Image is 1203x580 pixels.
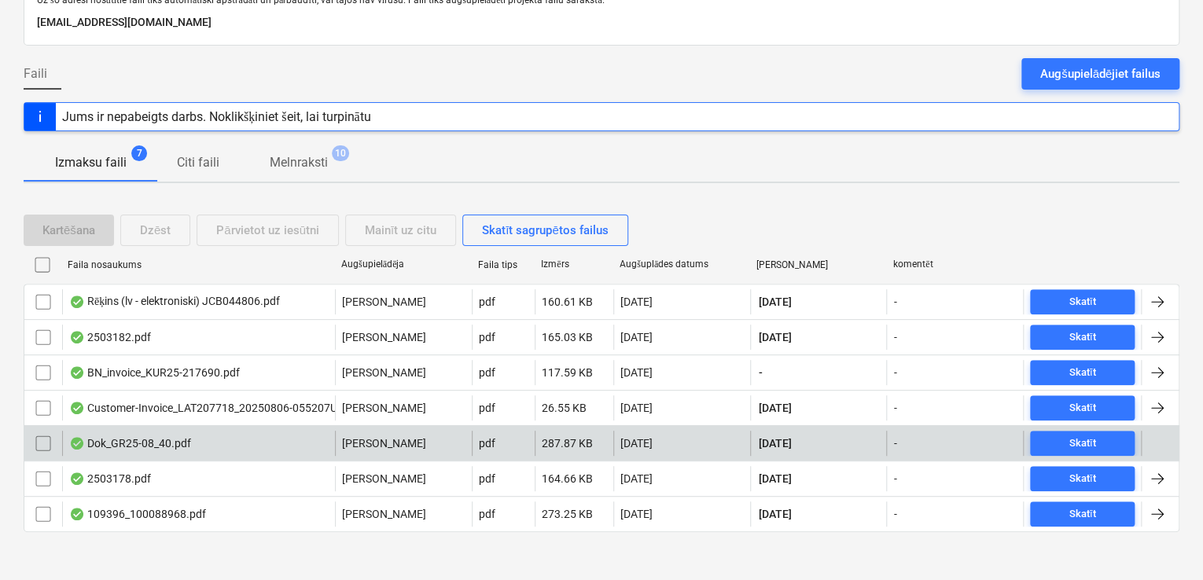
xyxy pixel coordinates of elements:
span: [DATE] [757,294,793,310]
div: [DATE] [620,508,653,520]
p: Izmaksu faili [55,153,127,172]
div: Skatīt [1069,505,1096,523]
div: Augšupielādēja [341,259,465,270]
div: [DATE] [620,437,653,450]
p: [PERSON_NAME] [342,329,426,345]
div: Skatīt [1069,435,1096,453]
p: [PERSON_NAME] [342,294,426,310]
button: Skatīt [1030,501,1135,527]
p: [PERSON_NAME] [342,471,426,486]
span: 10 [332,145,349,161]
div: Skatīt [1069,329,1096,347]
div: 117.59 KB [542,366,593,379]
span: - [757,365,764,380]
p: [EMAIL_ADDRESS][DOMAIN_NAME] [37,13,1166,32]
div: [DATE] [620,366,653,379]
div: pdf [479,508,495,520]
div: Faila nosaukums [68,259,329,270]
p: [PERSON_NAME] [342,400,426,416]
div: [DATE] [620,472,653,485]
p: Citi faili [177,153,219,172]
div: OCR pabeigts [69,508,85,520]
div: pdf [479,472,495,485]
div: Skatīt [1069,364,1096,382]
span: 7 [131,145,147,161]
div: [DATE] [620,331,653,343]
div: Jums ir nepabeigts darbs. Noklikšķiniet šeit, lai turpinātu [62,109,371,124]
div: BN_invoice_KUR25-217690.pdf [69,366,240,379]
div: 273.25 KB [542,508,593,520]
div: pdf [479,296,495,308]
div: 109396_100088968.pdf [69,508,206,520]
div: Augšupielādējiet failus [1040,64,1161,84]
div: pdf [479,366,495,379]
div: [PERSON_NAME] [756,259,881,270]
div: 164.66 KB [542,472,593,485]
div: Faila tips [478,259,528,270]
span: Faili [24,64,47,83]
span: [DATE] [757,471,793,486]
p: [PERSON_NAME] [342,435,426,451]
div: Augšuplādes datums [620,259,744,270]
span: [DATE] [757,329,793,345]
div: 160.61 KB [542,296,593,308]
div: Izmērs [541,259,607,270]
p: [PERSON_NAME] [342,506,426,522]
div: OCR pabeigts [69,437,85,450]
div: [DATE] [620,296,653,308]
p: Melnraksti [270,153,328,172]
div: OCR pabeigts [69,402,85,414]
div: 26.55 KB [542,402,587,414]
div: - [893,508,896,520]
button: Augšupielādējiet failus [1021,58,1179,90]
div: OCR pabeigts [69,366,85,379]
div: OCR pabeigts [69,472,85,485]
button: Skatīt [1030,289,1135,314]
button: Skatīt [1030,360,1135,385]
div: pdf [479,437,495,450]
button: Skatīt sagrupētos failus [462,215,628,246]
span: [DATE] [757,506,793,522]
div: OCR pabeigts [69,331,85,343]
div: 2503182.pdf [69,331,151,343]
div: OCR pabeigts [69,296,85,308]
div: - [893,296,896,308]
div: Customer-Invoice_LAT207718_20250806-055207UTC.PDF [69,402,374,414]
div: [DATE] [620,402,653,414]
div: pdf [479,402,495,414]
div: - [893,402,896,414]
div: Skatīt [1069,470,1096,488]
span: [DATE] [757,435,793,451]
p: [PERSON_NAME] [342,365,426,380]
div: 287.87 KB [542,437,593,450]
div: - [893,437,896,450]
div: Skatīt sagrupētos failus [482,220,609,240]
div: - [893,472,896,485]
div: Skatīt [1069,399,1096,417]
div: 2503178.pdf [69,472,151,485]
button: Skatīt [1030,431,1135,456]
div: Dok_GR25-08_40.pdf [69,437,191,450]
div: - [893,331,896,343]
button: Skatīt [1030,325,1135,350]
div: 165.03 KB [542,331,593,343]
div: pdf [479,331,495,343]
div: komentēt [893,259,1017,270]
div: - [893,366,896,379]
button: Skatīt [1030,466,1135,491]
div: Skatīt [1069,293,1096,311]
span: [DATE] [757,400,793,416]
button: Skatīt [1030,395,1135,420]
div: Rēķins (lv - elektroniski) JCB044806.pdf [69,295,280,308]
